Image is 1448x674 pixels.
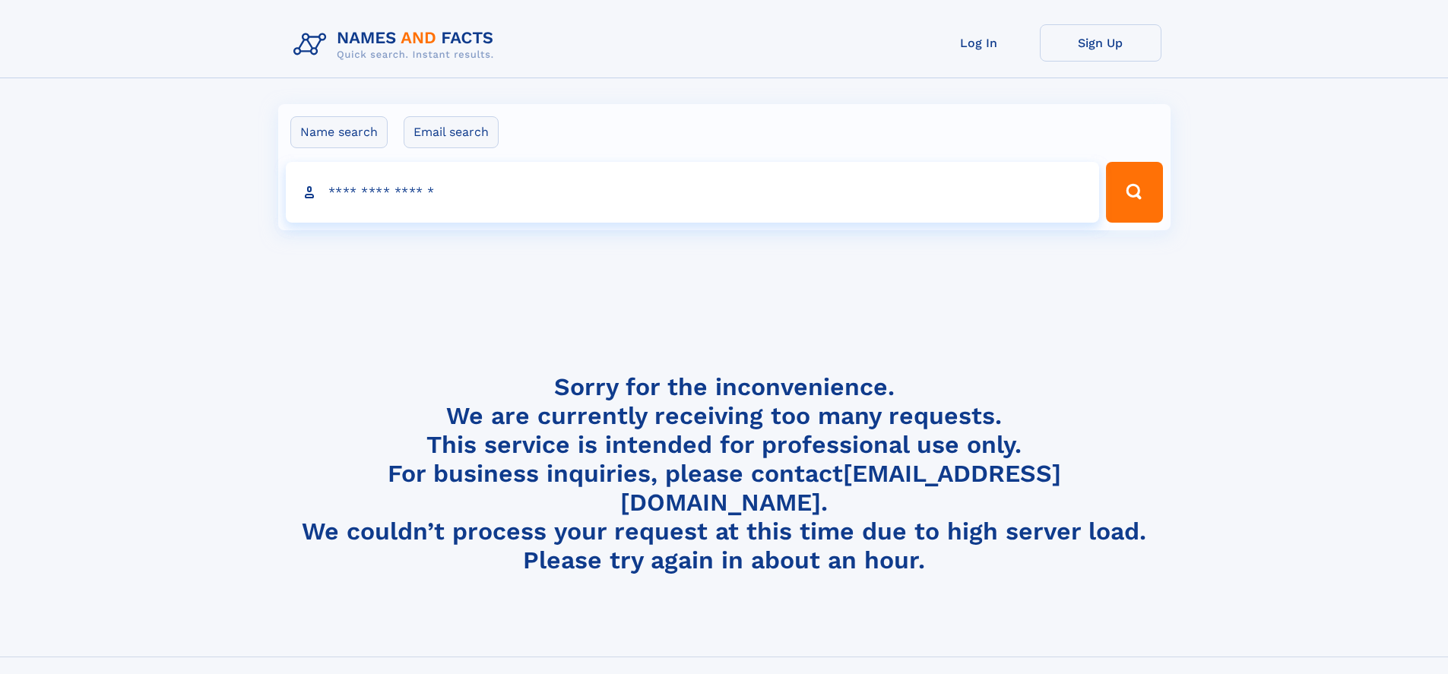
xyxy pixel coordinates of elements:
[918,24,1040,62] a: Log In
[287,372,1161,575] h4: Sorry for the inconvenience. We are currently receiving too many requests. This service is intend...
[1106,162,1162,223] button: Search Button
[286,162,1100,223] input: search input
[620,459,1061,517] a: [EMAIL_ADDRESS][DOMAIN_NAME]
[1040,24,1161,62] a: Sign Up
[404,116,499,148] label: Email search
[290,116,388,148] label: Name search
[287,24,506,65] img: Logo Names and Facts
